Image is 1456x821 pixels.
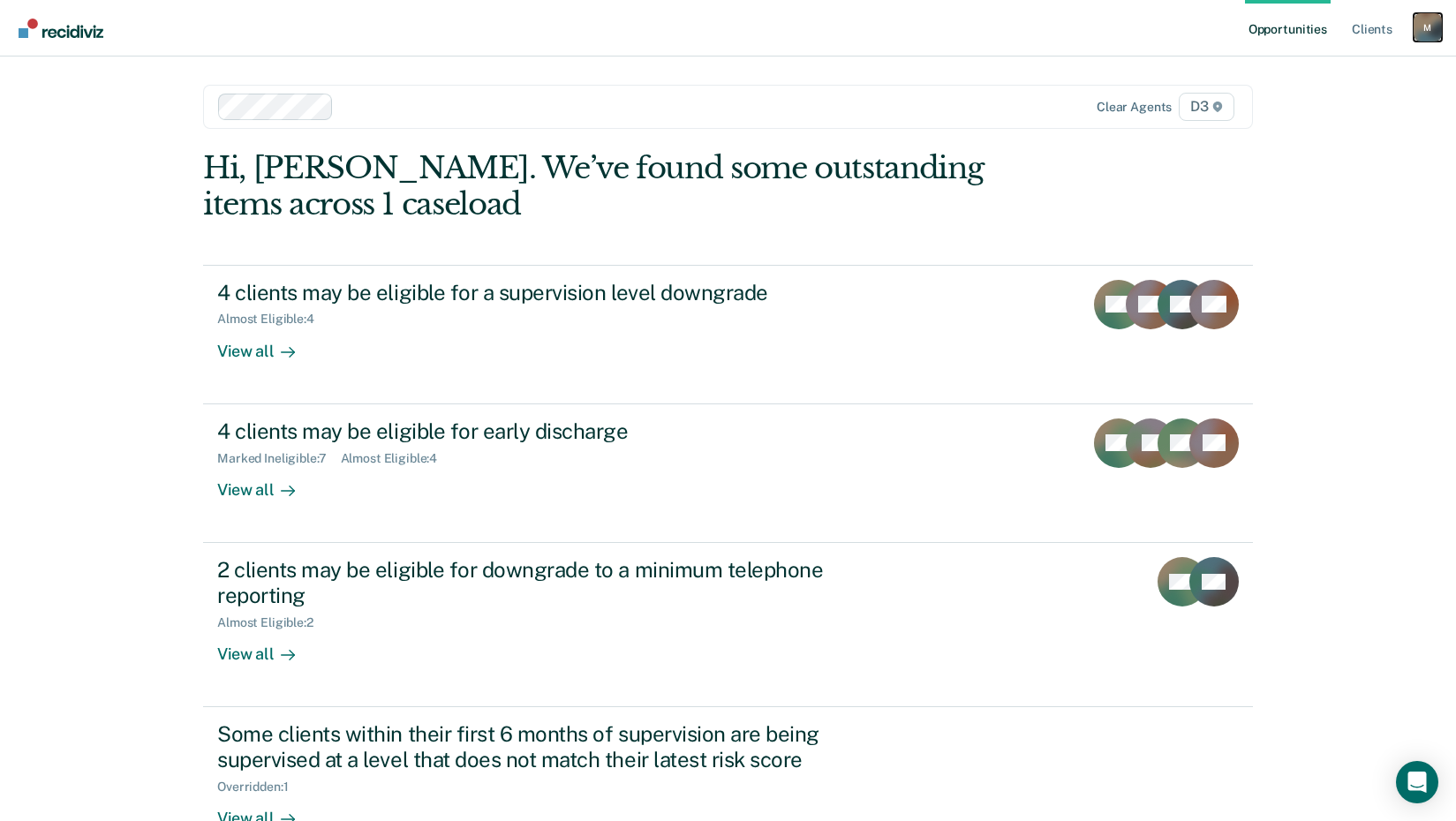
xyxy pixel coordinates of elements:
[1396,761,1438,803] div: Open Intercom Messenger
[217,465,316,500] div: View all
[1179,93,1234,121] span: D3
[203,404,1253,543] a: 4 clients may be eligible for early dischargeMarked Ineligible:7Almost Eligible:4View all
[1414,13,1442,41] div: M
[217,327,316,361] div: View all
[217,418,837,444] div: 4 clients may be eligible for early discharge
[19,19,103,38] img: Recidiviz
[217,557,837,608] div: 2 clients may be eligible for downgrade to a minimum telephone reporting
[217,312,328,327] div: Almost Eligible : 4
[217,721,837,772] div: Some clients within their first 6 months of supervision are being supervised at a level that does...
[217,615,328,630] div: Almost Eligible : 2
[203,150,1043,222] div: Hi, [PERSON_NAME]. We’ve found some outstanding items across 1 caseload
[203,543,1253,707] a: 2 clients may be eligible for downgrade to a minimum telephone reportingAlmost Eligible:2View all
[217,451,340,466] div: Marked Ineligible : 7
[217,629,316,664] div: View all
[1414,13,1442,41] button: Profile dropdown button
[1097,100,1172,115] div: Clear agents
[217,780,302,795] div: Overridden : 1
[203,265,1253,404] a: 4 clients may be eligible for a supervision level downgradeAlmost Eligible:4View all
[341,451,452,466] div: Almost Eligible : 4
[217,280,837,305] div: 4 clients may be eligible for a supervision level downgrade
